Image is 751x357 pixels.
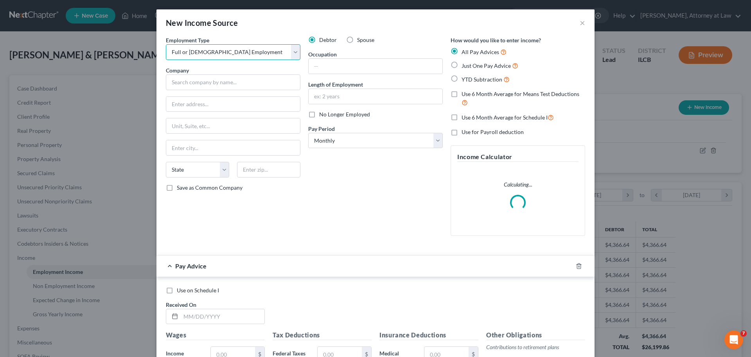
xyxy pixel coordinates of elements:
[451,36,541,44] label: How would you like to enter income?
[457,181,579,188] p: Calculating...
[308,50,337,58] label: Occupation
[462,76,502,83] span: YTD Subtraction
[462,49,499,55] span: All Pay Advices
[486,330,585,340] h5: Other Obligations
[319,36,337,43] span: Debtor
[357,36,374,43] span: Spouse
[462,91,579,97] span: Use 6 Month Average for Means Test Deductions
[740,330,747,337] span: 7
[308,125,335,132] span: Pay Period
[237,162,300,178] input: Enter zip...
[486,343,585,351] p: Contributions to retirement plans
[166,330,265,340] h5: Wages
[309,89,442,104] input: ex: 2 years
[181,309,264,324] input: MM/DD/YYYY
[724,330,743,349] iframe: Intercom live chat
[166,74,300,90] input: Search company by name...
[166,301,196,308] span: Received On
[177,184,243,191] span: Save as Common Company
[462,129,524,135] span: Use for Payroll deduction
[166,97,300,112] input: Enter address...
[580,18,585,27] button: ×
[462,114,548,121] span: Use 6 Month Average for Schedule I
[166,67,189,74] span: Company
[462,62,511,69] span: Just One Pay Advice
[166,350,184,357] span: Income
[166,17,238,28] div: New Income Source
[379,330,478,340] h5: Insurance Deductions
[177,287,219,294] span: Use on Schedule I
[273,330,372,340] h5: Tax Deductions
[166,140,300,155] input: Enter city...
[166,118,300,133] input: Unit, Suite, etc...
[457,152,579,162] h5: Income Calculator
[319,111,370,118] span: No Longer Employed
[166,37,209,43] span: Employment Type
[309,59,442,74] input: --
[308,80,363,89] label: Length of Employment
[175,262,207,270] span: Pay Advice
